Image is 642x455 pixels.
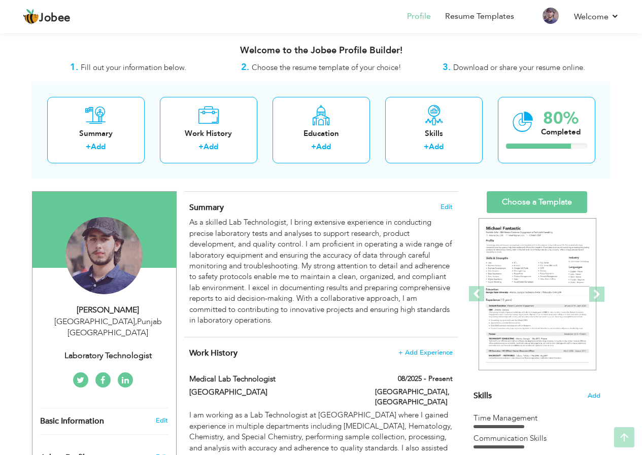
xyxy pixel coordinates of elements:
div: Time Management [474,413,600,424]
a: Add [316,142,331,152]
a: Profile [407,11,431,22]
label: [GEOGRAPHIC_DATA], [GEOGRAPHIC_DATA] [375,387,453,407]
span: , [135,316,137,327]
span: Add [588,391,600,401]
label: + [86,142,91,152]
strong: 1. [70,61,78,74]
label: Medical Lab Technologist [189,374,360,384]
label: [GEOGRAPHIC_DATA] [189,387,360,398]
div: Education [281,128,362,139]
div: Skills [393,128,475,139]
a: Choose a Template [487,191,587,213]
div: 80% [541,110,581,127]
a: Add [91,142,106,152]
span: + Add Experience [398,349,453,356]
a: Add [429,142,444,152]
img: Profile Img [543,8,559,24]
a: Resume Templates [445,11,514,22]
img: jobee.io [23,9,39,25]
div: Summary [55,128,137,139]
h4: Adding a summary is a quick and easy way to highlight your experience and interests. [189,202,452,213]
div: As a skilled Lab Technologist, I bring extensive experience in conducting precise laboratory test... [189,217,452,326]
label: 08/2025 - Present [398,374,453,384]
span: Skills [474,390,492,401]
h4: This helps to show the companies you have worked for. [189,348,452,358]
span: Edit [441,203,453,211]
label: + [198,142,204,152]
div: Work History [168,128,249,139]
label: + [424,142,429,152]
img: Mujahid Sidique [65,217,143,294]
h3: Welcome to the Jobee Profile Builder! [32,46,611,56]
span: Work History [189,347,238,359]
a: Add [204,142,218,152]
div: Completed [541,127,581,137]
div: [PERSON_NAME] [40,304,176,316]
strong: 3. [443,61,451,74]
div: [GEOGRAPHIC_DATA] Punjab [GEOGRAPHIC_DATA] [40,316,176,339]
span: Choose the resume template of your choice! [252,62,401,73]
span: Jobee [39,13,71,24]
span: Download or share your resume online. [453,62,585,73]
span: Fill out your information below. [81,62,186,73]
div: Laboratory Technologist [40,350,176,362]
a: Edit [156,416,168,425]
label: + [311,142,316,152]
a: Welcome [574,11,619,23]
span: Basic Information [40,417,104,426]
div: Communication Skills [474,433,600,444]
strong: 2. [241,61,249,74]
span: Summary [189,202,224,213]
a: Jobee [23,9,71,25]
